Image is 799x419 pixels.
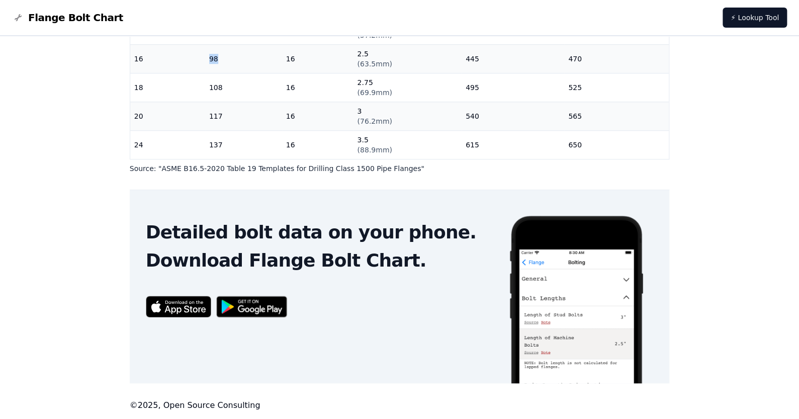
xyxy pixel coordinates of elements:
[462,102,564,130] td: 540
[564,130,669,159] td: 650
[357,117,392,125] span: ( 76.2mm )
[130,73,205,102] td: 18
[146,222,492,242] h2: Detailed bolt data on your phone.
[130,163,670,174] p: Source: " ASME B16.5-2020 Table 19 Templates for Drilling Class 1500 Pipe Flanges "
[353,102,461,130] td: 3
[130,44,205,73] td: 16
[28,11,123,25] span: Flange Bolt Chart
[357,31,392,39] span: ( 57.2mm )
[130,130,205,159] td: 24
[357,146,392,154] span: ( 88.9mm )
[357,89,392,97] span: ( 69.9mm )
[205,130,282,159] td: 137
[146,296,211,317] img: App Store badge for the Flange Bolt Chart app
[130,399,670,411] footer: © 2025 , Open Source Consulting
[146,250,492,271] h2: Download Flange Bolt Chart.
[723,8,787,28] a: ⚡ Lookup Tool
[357,60,392,68] span: ( 63.5mm )
[282,102,353,130] td: 16
[462,130,564,159] td: 615
[564,102,669,130] td: 565
[462,73,564,102] td: 495
[353,73,461,102] td: 2.75
[205,44,282,73] td: 98
[211,291,293,322] img: Get it on Google Play
[12,12,24,24] img: Flange Bolt Chart Logo
[130,102,205,130] td: 20
[205,73,282,102] td: 108
[564,44,669,73] td: 470
[353,130,461,159] td: 3.5
[12,11,123,25] a: Flange Bolt Chart LogoFlange Bolt Chart
[205,102,282,130] td: 117
[564,73,669,102] td: 525
[282,130,353,159] td: 16
[353,44,461,73] td: 2.5
[282,73,353,102] td: 16
[282,44,353,73] td: 16
[462,44,564,73] td: 445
